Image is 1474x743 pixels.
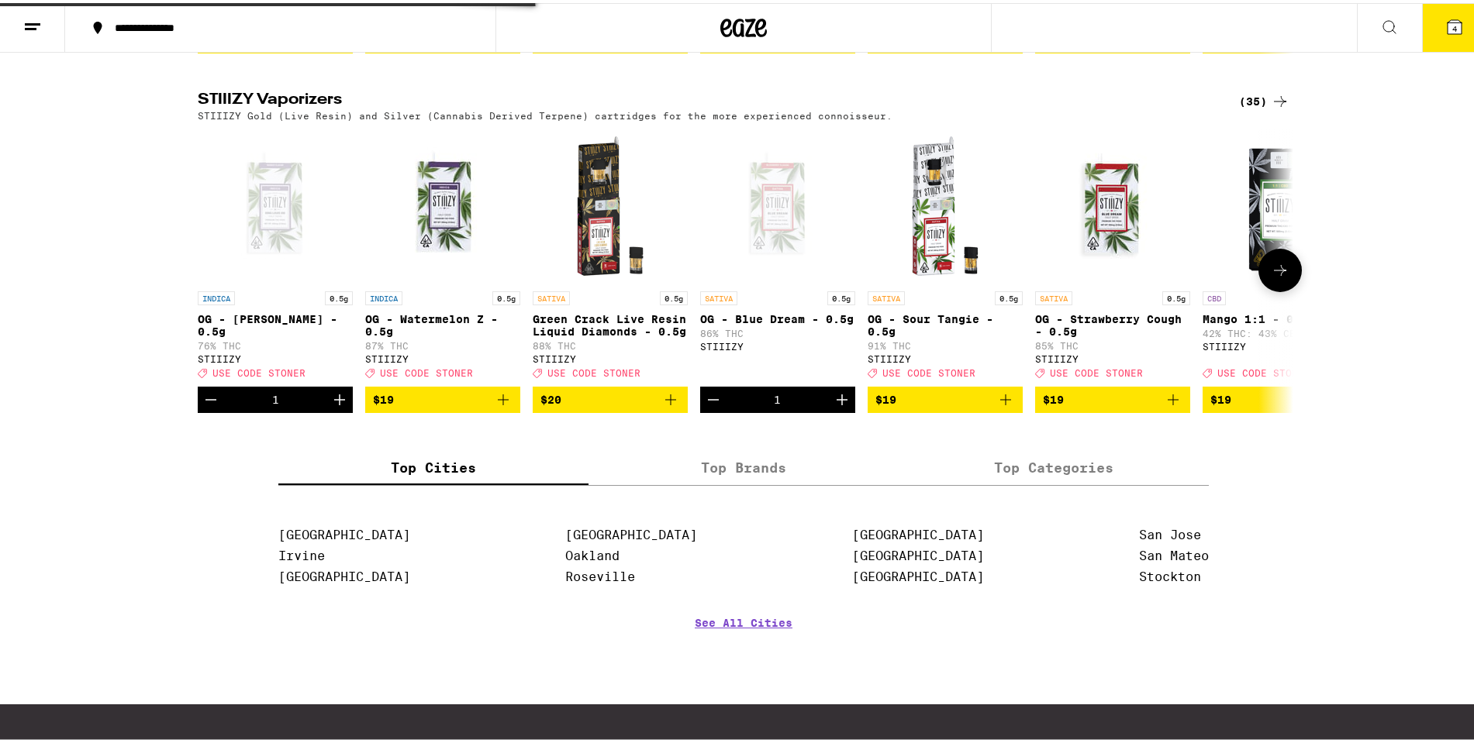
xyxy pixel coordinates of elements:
[540,390,561,403] span: $20
[492,288,520,302] p: 0.5g
[365,310,520,335] p: OG - Watermelon Z - 0.5g
[868,288,905,302] p: SATIVA
[1,1,847,112] button: Redirect to URL
[533,126,688,280] img: STIIIZY - Green Crack Live Resin Liquid Diamonds - 0.5g
[198,89,1213,108] h2: STIIIZY Vaporizers
[278,566,410,581] a: [GEOGRAPHIC_DATA]
[533,338,688,348] p: 88% THC
[868,338,1023,348] p: 91% THC
[365,338,520,348] p: 87% THC
[198,338,353,348] p: 76% THC
[700,288,737,302] p: SATIVA
[326,384,353,410] button: Increment
[1035,351,1190,361] div: STIIIZY
[852,525,984,539] a: [GEOGRAPHIC_DATA]
[9,11,112,23] span: Hi. Need any help?
[1035,126,1190,383] a: Open page for OG - Strawberry Cough - 0.5g from STIIIZY
[899,449,1209,482] label: Top Categories
[365,384,520,410] button: Add to bag
[1139,525,1201,539] a: San Jose
[1203,126,1358,280] img: STIIIZY - Mango 1:1 - 0.5g
[852,566,984,581] a: [GEOGRAPHIC_DATA]
[533,288,570,302] p: SATIVA
[533,351,688,361] div: STIIIZY
[1035,338,1190,348] p: 85% THC
[1210,390,1231,403] span: $19
[827,288,855,302] p: 0.5g
[829,384,855,410] button: Increment
[589,449,899,482] label: Top Brands
[1203,325,1358,335] p: 42% THC: 43% CBD
[1035,126,1190,280] img: STIIIZY - OG - Strawberry Cough - 0.5g
[533,384,688,410] button: Add to bag
[775,390,782,403] div: 1
[272,390,279,403] div: 1
[198,288,235,302] p: INDICA
[1203,384,1358,410] button: Add to bag
[1203,310,1358,322] p: Mango 1:1 - 0.5g
[1043,390,1064,403] span: $19
[1203,339,1358,349] div: STIIIZY
[365,126,520,280] img: STIIIZY - OG - Watermelon Z - 0.5g
[995,288,1023,302] p: 0.5g
[695,614,792,671] a: See All Cities
[1035,288,1072,302] p: SATIVA
[565,545,620,560] a: Oakland
[325,288,353,302] p: 0.5g
[278,525,410,539] a: [GEOGRAPHIC_DATA]
[868,126,1023,280] img: STIIIZY - OG - Sour Tangie - 0.5g
[868,351,1023,361] div: STIIIZY
[1139,566,1201,581] a: Stockton
[868,310,1023,335] p: OG - Sour Tangie - 0.5g
[533,310,688,335] p: Green Crack Live Resin Liquid Diamonds - 0.5g
[198,126,353,383] a: Open page for OG - King Louis XIII - 0.5g from STIIIZY
[700,325,855,335] p: 86% THC
[875,390,896,403] span: $19
[365,126,520,383] a: Open page for OG - Watermelon Z - 0.5g from STIIIZY
[882,366,975,376] span: USE CODE STONER
[565,525,697,539] a: [GEOGRAPHIC_DATA]
[198,351,353,361] div: STIIIZY
[198,384,224,410] button: Decrement
[1035,310,1190,335] p: OG - Strawberry Cough - 0.5g
[868,384,1023,410] button: Add to bag
[1239,89,1289,108] a: (35)
[700,126,855,383] a: Open page for OG - Blue Dream - 0.5g from STIIIZY
[1203,126,1358,383] a: Open page for Mango 1:1 - 0.5g from STIIIZY
[700,384,727,410] button: Decrement
[198,310,353,335] p: OG - [PERSON_NAME] - 0.5g
[212,366,306,376] span: USE CODE STONER
[1035,384,1190,410] button: Add to bag
[868,126,1023,383] a: Open page for OG - Sour Tangie - 0.5g from STIIIZY
[1050,366,1143,376] span: USE CODE STONER
[660,288,688,302] p: 0.5g
[365,351,520,361] div: STIIIZY
[1139,545,1209,560] a: San Mateo
[852,545,984,560] a: [GEOGRAPHIC_DATA]
[1203,288,1226,302] p: CBD
[365,288,402,302] p: INDICA
[565,566,635,581] a: Roseville
[278,545,325,560] a: Irvine
[198,108,892,118] p: STIIIZY Gold (Live Resin) and Silver (Cannabis Derived Terpene) cartridges for the more experienc...
[373,390,394,403] span: $19
[700,339,855,349] div: STIIIZY
[1162,288,1190,302] p: 0.5g
[278,449,1209,483] div: tabs
[700,310,855,322] p: OG - Blue Dream - 0.5g
[1217,366,1310,376] span: USE CODE STONER
[547,366,640,376] span: USE CODE STONER
[380,366,473,376] span: USE CODE STONER
[533,126,688,383] a: Open page for Green Crack Live Resin Liquid Diamonds - 0.5g from STIIIZY
[278,449,589,482] label: Top Cities
[1452,21,1457,30] span: 4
